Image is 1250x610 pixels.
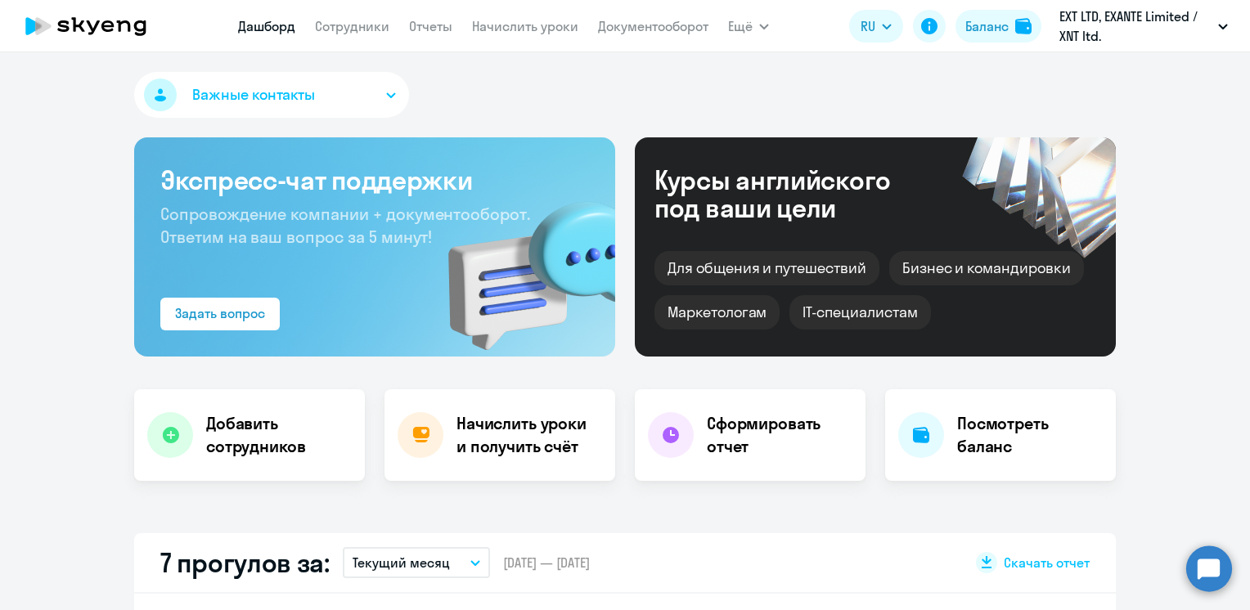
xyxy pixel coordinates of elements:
[425,173,615,357] img: bg-img
[456,412,599,458] h4: Начислить уроки и получить счёт
[206,412,352,458] h4: Добавить сотрудников
[192,84,315,105] span: Важные контакты
[160,298,280,330] button: Задать вопрос
[315,18,389,34] a: Сотрудники
[1015,18,1032,34] img: balance
[957,412,1103,458] h4: Посмотреть баланс
[472,18,578,34] a: Начислить уроки
[343,547,490,578] button: Текущий месяц
[160,204,530,247] span: Сопровождение компании + документооборот. Ответим на ваш вопрос за 5 минут!
[1004,554,1090,572] span: Скачать отчет
[728,16,753,36] span: Ещё
[1059,7,1212,46] p: EXT LTD, ‎EXANTE Limited / XNT ltd.
[789,295,930,330] div: IT-специалистам
[598,18,708,34] a: Документооборот
[654,166,934,222] div: Курсы английского под ваши цели
[238,18,295,34] a: Дашборд
[160,546,330,579] h2: 7 прогулов за:
[1051,7,1236,46] button: EXT LTD, ‎EXANTE Limited / XNT ltd.
[353,553,450,572] p: Текущий месяц
[955,10,1041,43] button: Балансbalance
[160,164,589,196] h3: Экспресс-чат поддержки
[654,295,780,330] div: Маркетологам
[134,72,409,118] button: Важные контакты
[728,10,769,43] button: Ещё
[849,10,903,43] button: RU
[861,16,875,36] span: RU
[965,16,1009,36] div: Баланс
[707,412,852,458] h4: Сформировать отчет
[889,251,1084,285] div: Бизнес и командировки
[503,554,590,572] span: [DATE] — [DATE]
[654,251,879,285] div: Для общения и путешествий
[409,18,452,34] a: Отчеты
[175,303,265,323] div: Задать вопрос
